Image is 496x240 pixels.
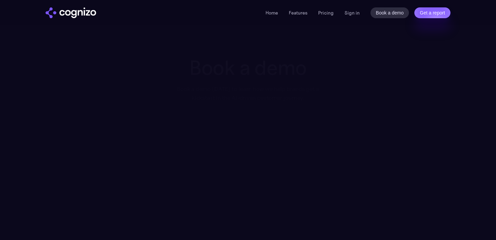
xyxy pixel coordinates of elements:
div: Book a demo [DATE] to learn how we help brands get a kickstart in the AI-driven customer journey. [168,84,328,102]
a: Features [289,10,307,16]
img: cognizo logo [46,7,96,18]
a: Pricing [318,10,334,16]
a: Sign in [345,9,360,17]
h1: Book a demo [168,56,328,79]
a: home [46,7,96,18]
a: Book a demo [370,7,409,18]
a: Get a report [414,7,450,18]
a: Home [266,10,278,16]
